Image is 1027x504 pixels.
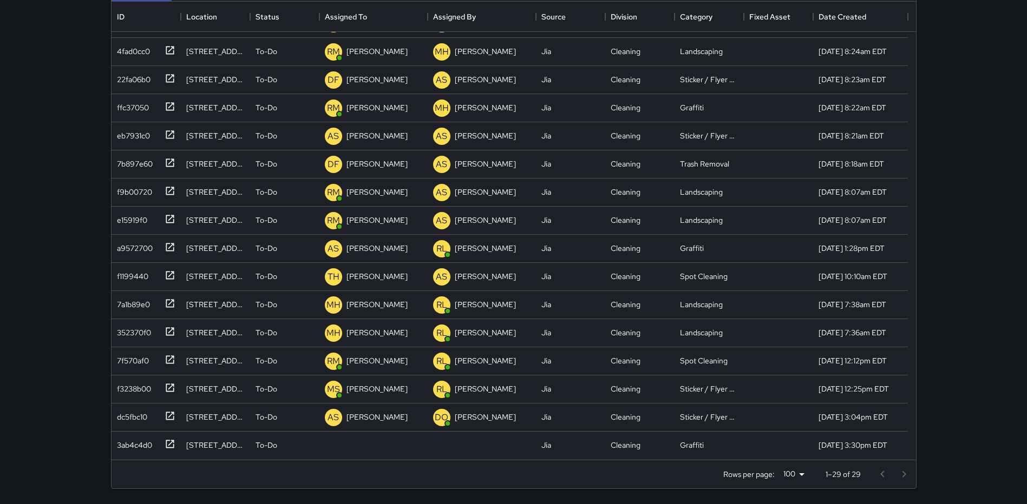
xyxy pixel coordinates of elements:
div: Cleaning [611,355,640,366]
div: Sticker / Flyer Removal [680,130,738,141]
div: 51 N Street Northeast [186,412,245,422]
p: [PERSON_NAME] [346,102,408,113]
div: 101 New York Avenue Northeast [186,46,245,57]
div: Assigned To [325,2,367,32]
div: 33 Patterson Street Northeast [186,271,245,282]
div: Jia [541,355,551,366]
div: 7b897e60 [113,154,153,169]
div: Jia [541,215,551,226]
p: [PERSON_NAME] [455,187,516,197]
p: RM [327,102,340,115]
div: Source [541,2,566,32]
div: Cleaning [611,412,640,422]
div: 22fa06b0 [113,70,151,85]
p: [PERSON_NAME] [346,243,408,254]
div: Sticker / Flyer Removal [680,412,738,422]
div: 8/12/2025, 8:22am EDT [819,102,886,113]
div: Jia [541,130,551,141]
p: [PERSON_NAME] [346,299,408,310]
p: [PERSON_NAME] [455,327,516,338]
p: [PERSON_NAME] [346,327,408,338]
div: Cleaning [611,158,640,169]
div: Cleaning [611,130,640,141]
div: Division [611,2,637,32]
div: ID [112,2,181,32]
div: Category [680,2,712,32]
div: Jia [541,412,551,422]
div: Graffiti [680,440,704,450]
div: Cleaning [611,74,640,85]
div: eb7931c0 [113,126,150,141]
div: Sticker / Flyer Removal [680,74,738,85]
div: Cleaning [611,299,640,310]
div: Landscaping [680,46,723,57]
div: 801 North Capitol Street Northeast [186,299,245,310]
div: Spot Cleaning [680,271,728,282]
div: Category [675,2,744,32]
p: To-Do [256,412,277,422]
div: 8/12/2025, 8:07am EDT [819,187,887,197]
div: Jia [541,243,551,254]
p: [PERSON_NAME] [455,74,516,85]
div: Cleaning [611,271,640,282]
p: [PERSON_NAME] [455,383,516,394]
div: 1160 First Street Northeast [186,243,245,254]
p: RM [327,45,340,58]
p: To-Do [256,383,277,394]
div: 8/12/2025, 8:21am EDT [819,130,884,141]
div: Source [536,2,605,32]
p: AS [436,158,447,171]
p: Rows per page: [723,469,775,480]
div: Location [181,2,250,32]
p: AS [436,214,447,227]
p: To-Do [256,440,277,450]
p: RM [327,355,340,368]
div: Landscaping [680,327,723,338]
p: [PERSON_NAME] [455,299,516,310]
p: RM [327,214,340,227]
div: Status [250,2,319,32]
p: 1–29 of 29 [826,469,861,480]
p: RL [436,242,447,255]
p: RL [436,383,447,396]
div: 100 [779,466,808,482]
div: Cleaning [611,383,640,394]
p: [PERSON_NAME] [346,412,408,422]
div: 1232 4th Street Northeast [186,215,245,226]
div: 1232 4th Street Northeast [186,187,245,197]
p: [PERSON_NAME] [346,130,408,141]
p: [PERSON_NAME] [455,46,516,57]
div: Jia [541,383,551,394]
div: f1199440 [113,267,148,282]
div: 8/10/2025, 7:36am EDT [819,327,886,338]
div: 65 Massachusetts Avenue Northwest [186,327,245,338]
div: 221 Florida Avenue Northeast [186,158,245,169]
p: AS [328,411,339,424]
div: 7/23/2025, 3:04pm EDT [819,412,888,422]
div: Division [605,2,675,32]
div: Jia [541,327,551,338]
p: To-Do [256,102,277,113]
p: MH [435,102,449,115]
div: 8/12/2025, 8:23am EDT [819,74,886,85]
p: MH [326,299,341,311]
div: Cleaning [611,243,640,254]
div: Cleaning [611,187,640,197]
p: MS [327,383,340,396]
p: [PERSON_NAME] [346,74,408,85]
p: To-Do [256,130,277,141]
p: To-Do [256,187,277,197]
p: TH [328,270,339,283]
p: AS [436,130,447,143]
div: Date Created [813,2,908,32]
p: [PERSON_NAME] [455,130,516,141]
p: [PERSON_NAME] [346,355,408,366]
p: [PERSON_NAME] [455,243,516,254]
p: DO [435,411,448,424]
div: 1335 2nd Street Northeast [186,74,245,85]
p: DF [328,158,339,171]
p: [PERSON_NAME] [455,355,516,366]
div: Spot Cleaning [680,355,728,366]
div: 352370f0 [113,323,151,338]
div: Jia [541,158,551,169]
